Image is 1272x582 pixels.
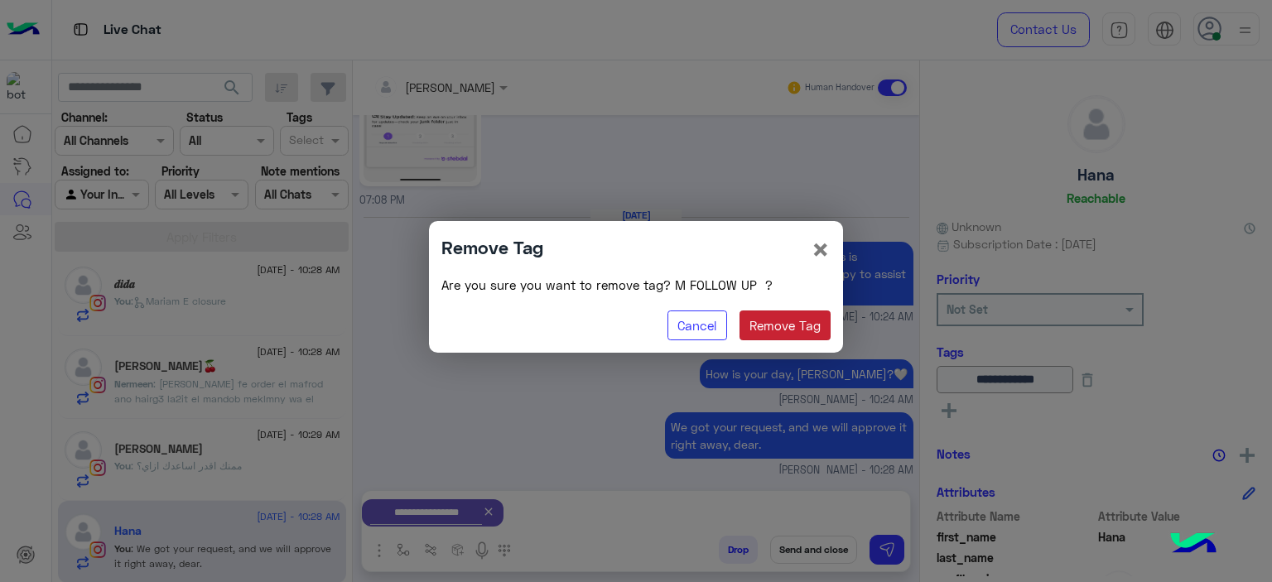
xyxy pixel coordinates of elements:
[667,310,727,340] button: Cancel
[811,233,831,265] button: Close
[740,310,831,340] button: Remove Tag
[441,233,543,261] h4: Remove Tag
[1164,516,1222,574] img: hulul-logo.png
[811,230,831,267] span: ×
[441,277,831,292] h6: Are you sure you want to remove tag? M FOLLOW UP ?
